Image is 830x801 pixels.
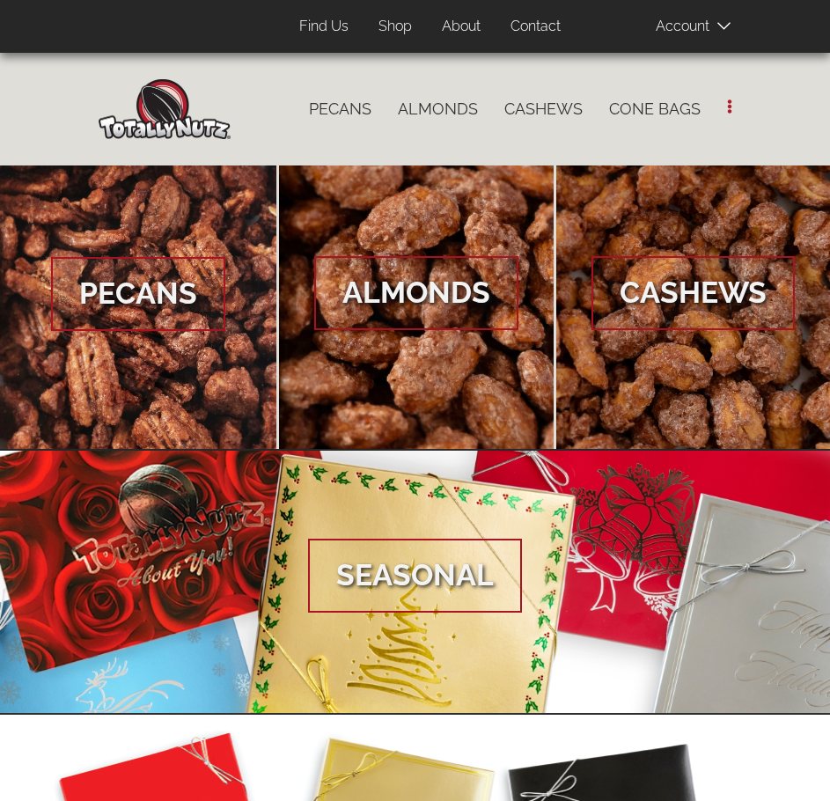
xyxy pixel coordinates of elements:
[99,79,231,139] img: Home
[497,10,574,44] a: Contact
[596,91,714,128] a: Cone Bags
[385,91,491,128] a: Almonds
[308,539,522,613] span: Seasonal
[429,10,494,44] a: About
[591,256,795,330] span: Cashews
[314,256,518,330] span: Almonds
[286,10,362,44] a: Find Us
[51,257,225,331] span: Pecans
[365,10,425,44] a: Shop
[491,91,596,128] a: Cashews
[296,91,385,128] a: Pecans
[279,165,554,451] a: Almonds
